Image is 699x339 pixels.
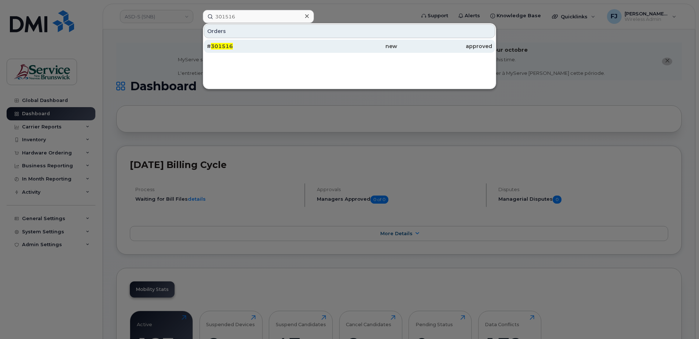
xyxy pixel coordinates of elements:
div: approved [397,43,492,50]
a: #301516newapproved [204,40,495,53]
div: new [302,43,397,50]
span: 301516 [211,43,233,50]
div: Orders [204,24,495,38]
div: # [207,43,302,50]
